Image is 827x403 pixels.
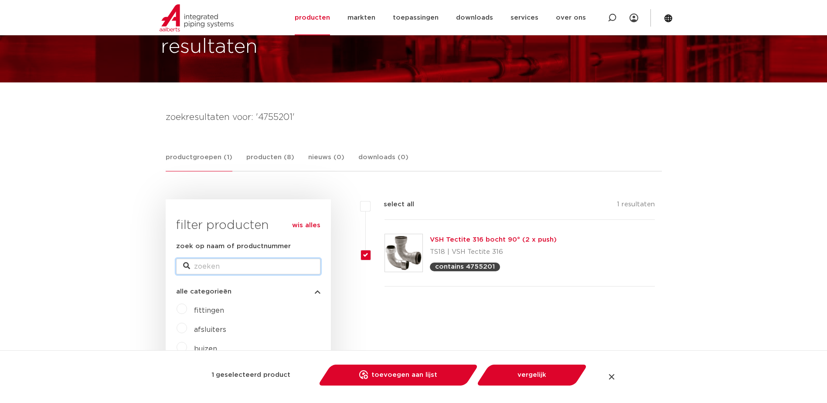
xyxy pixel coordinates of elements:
a: wis alles [292,220,320,231]
a: buizen [194,345,217,352]
a: producten (8) [246,152,294,171]
span: geselecteerd product [216,368,290,382]
h3: filter producten [176,217,320,234]
h4: zoekresultaten voor: '4755201' [166,110,662,124]
p: TS18 | VSH Tectite 316 [430,245,557,259]
p: contains 4755201 [435,263,495,270]
h1: resultaten [161,33,258,61]
a: downloads (0) [358,152,408,171]
a: nieuws (0) [308,152,344,171]
input: zoeken [176,259,320,274]
a: afsluiters [194,326,226,333]
button: alle categorieën [176,288,320,295]
a: productgroepen (1) [166,152,232,171]
span: alle categorieën [176,288,231,295]
label: zoek op naam of productnummer [176,241,291,252]
a: VSH Tectite 316 bocht 90° (2 x push) [430,236,557,243]
img: Thumbnail for VSH Tectite 316 bocht 90° (2 x push) [385,234,422,272]
span: 1 [211,368,214,382]
label: select all [371,199,414,210]
p: 1 resultaten [617,199,655,213]
a: fittingen [194,307,224,314]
